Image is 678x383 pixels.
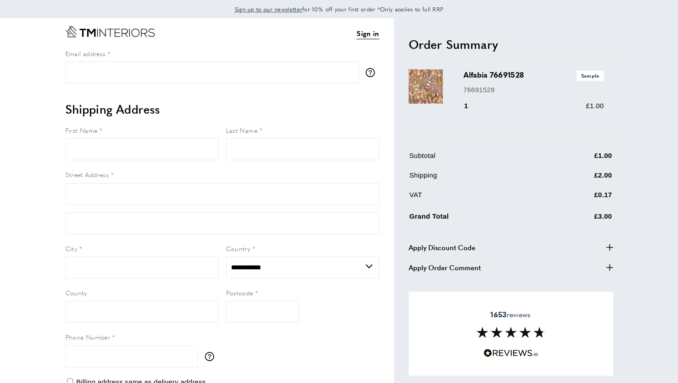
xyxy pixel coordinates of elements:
span: County [65,288,87,297]
button: More information [205,352,219,361]
span: Country [226,244,251,253]
h2: Order Summary [409,36,613,52]
img: Alfabia 76691528 [409,69,443,104]
strong: 1653 [490,309,506,320]
h2: Shipping Address [65,101,379,117]
td: £2.00 [549,170,612,188]
span: Sign up to our newsletter [235,5,303,13]
span: Apply Discount Code [409,242,475,253]
span: reviews [490,310,531,319]
span: Apply Order Comment [409,262,481,273]
span: Phone Number [65,332,110,341]
span: Email address [65,49,106,58]
span: for 10% off your first order *Only applies to full RRP [235,5,444,13]
a: Sign in [357,28,379,39]
h3: Alfabia 76691528 [463,69,604,80]
span: Street Address [65,170,109,179]
td: Shipping [410,170,548,188]
img: Reviews.io 5 stars [484,349,538,357]
span: Postcode [226,288,253,297]
td: £0.17 [549,189,612,207]
span: Sample [577,71,604,80]
div: 1 [463,100,481,111]
td: Subtotal [410,150,548,168]
span: Last Name [226,126,258,135]
a: Sign up to our newsletter [235,5,303,14]
a: Go to Home page [65,26,155,37]
span: First Name [65,126,98,135]
button: More information [366,68,379,77]
img: Reviews section [477,327,545,338]
td: VAT [410,189,548,207]
span: City [65,244,78,253]
p: 76691528 [463,84,604,95]
span: £1.00 [586,102,604,110]
td: £1.00 [549,150,612,168]
td: Grand Total [410,209,548,229]
td: £3.00 [549,209,612,229]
